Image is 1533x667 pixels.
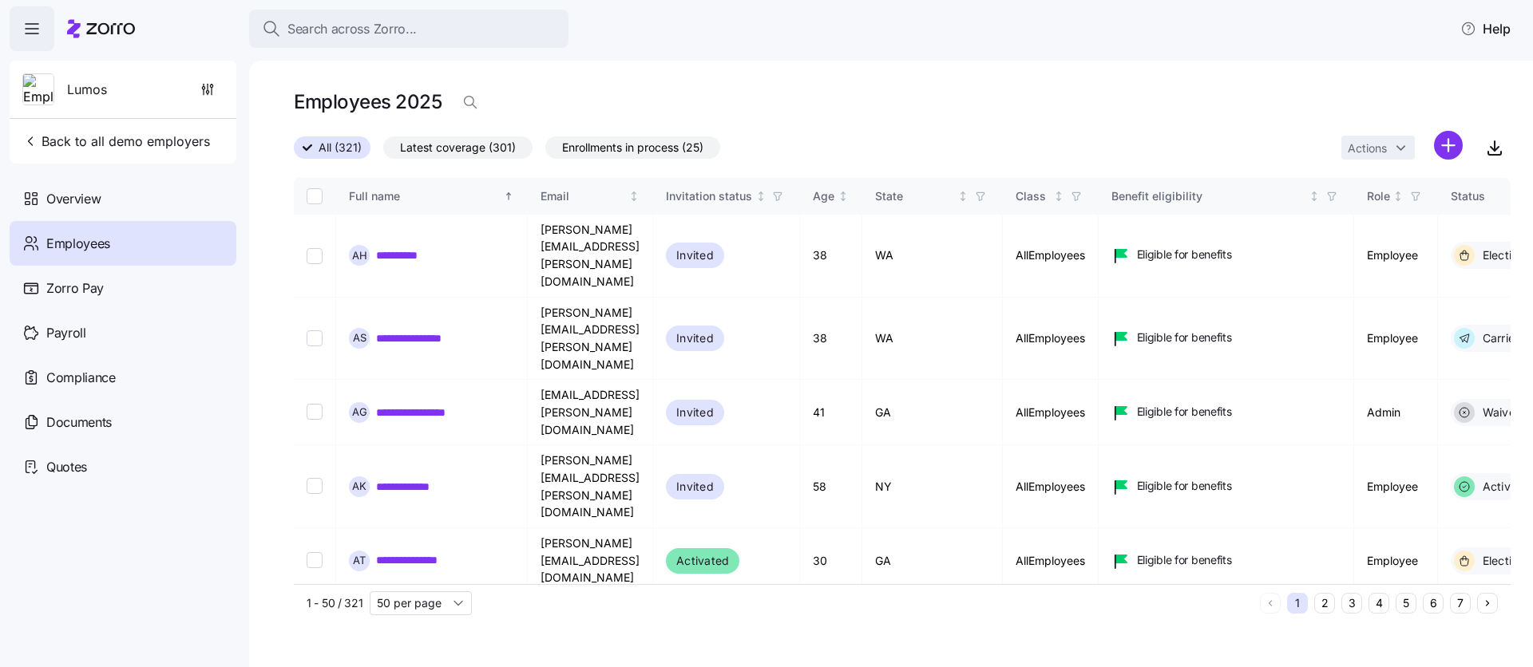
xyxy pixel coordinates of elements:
[1111,187,1306,205] div: Benefit eligibility
[1354,380,1438,445] td: Admin
[353,333,366,343] span: A S
[16,125,216,157] button: Back to all demo employers
[46,457,87,477] span: Quotes
[1016,187,1051,205] div: Class
[294,89,442,114] h1: Employees 2025
[1341,136,1415,160] button: Actions
[957,191,969,202] div: Not sorted
[1003,215,1099,298] td: AllEmployees
[800,298,862,381] td: 38
[1137,552,1232,568] span: Eligible for benefits
[287,19,417,39] span: Search across Zorro...
[1396,593,1416,614] button: 5
[628,191,640,202] div: Not sorted
[676,329,714,348] span: Invited
[1137,247,1232,262] span: Eligible for benefits
[307,330,323,346] input: Select record 2
[862,215,1003,298] td: WA
[23,74,53,106] img: Employer logo
[528,528,653,594] td: [PERSON_NAME][EMAIL_ADDRESS][DOMAIN_NAME]
[249,10,568,48] button: Search across Zorro...
[528,445,653,528] td: [PERSON_NAME][EMAIL_ADDRESS][PERSON_NAME][DOMAIN_NAME]
[1137,330,1232,345] span: Eligible for benefits
[676,403,714,422] span: Invited
[862,528,1003,594] td: GA
[10,355,236,400] a: Compliance
[1354,445,1438,528] td: Employee
[1477,593,1498,614] button: Next page
[10,176,236,221] a: Overview
[813,187,834,205] div: Age
[1314,593,1335,614] button: 2
[1309,191,1320,202] div: Not sorted
[1348,143,1387,154] span: Actions
[1137,404,1232,420] span: Eligible for benefits
[336,178,528,215] th: Full nameSorted ascending
[1423,593,1444,614] button: 6
[676,551,729,570] span: Activated
[10,400,236,444] a: Documents
[46,412,112,432] span: Documents
[307,247,323,263] input: Select record 1
[307,553,323,569] input: Select record 5
[1392,191,1404,202] div: Not sorted
[352,407,367,417] span: A G
[862,178,1003,215] th: StateNot sorted
[1448,13,1523,45] button: Help
[800,380,862,445] td: 41
[1003,445,1099,528] td: AllEmployees
[1450,593,1471,614] button: 7
[541,187,626,205] div: Email
[666,187,752,205] div: Invitation status
[1053,191,1064,202] div: Not sorted
[528,380,653,445] td: [EMAIL_ADDRESS][PERSON_NAME][DOMAIN_NAME]
[352,251,367,261] span: A H
[875,187,955,205] div: State
[800,445,862,528] td: 58
[862,298,1003,381] td: WA
[1137,478,1232,494] span: Eligible for benefits
[800,178,862,215] th: AgeNot sorted
[1287,593,1308,614] button: 1
[1341,593,1362,614] button: 3
[10,444,236,489] a: Quotes
[1434,131,1463,160] svg: add icon
[862,445,1003,528] td: NY
[1260,593,1281,614] button: Previous page
[10,221,236,266] a: Employees
[562,137,703,158] span: Enrollments in process (25)
[503,191,514,202] div: Sorted ascending
[1003,178,1099,215] th: ClassNot sorted
[22,132,210,151] span: Back to all demo employers
[755,191,766,202] div: Not sorted
[46,189,101,209] span: Overview
[528,178,653,215] th: EmailNot sorted
[676,477,714,496] span: Invited
[676,246,714,265] span: Invited
[352,481,366,491] span: A K
[353,555,366,566] span: A T
[1003,298,1099,381] td: AllEmployees
[838,191,849,202] div: Not sorted
[46,323,86,343] span: Payroll
[1354,178,1438,215] th: RoleNot sorted
[1354,298,1438,381] td: Employee
[528,298,653,381] td: [PERSON_NAME][EMAIL_ADDRESS][PERSON_NAME][DOMAIN_NAME]
[528,215,653,298] td: [PERSON_NAME][EMAIL_ADDRESS][PERSON_NAME][DOMAIN_NAME]
[800,528,862,594] td: 30
[1354,215,1438,298] td: Employee
[319,137,362,158] span: All (321)
[67,80,107,100] span: Lumos
[349,187,501,205] div: Full name
[307,188,323,204] input: Select all records
[800,215,862,298] td: 38
[400,137,516,158] span: Latest coverage (301)
[653,178,800,215] th: Invitation statusNot sorted
[307,479,323,495] input: Select record 4
[1367,187,1390,205] div: Role
[307,595,363,611] span: 1 - 50 / 321
[10,266,236,310] a: Zorro Pay
[10,310,236,355] a: Payroll
[46,278,104,298] span: Zorro Pay
[307,405,323,420] input: Select record 3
